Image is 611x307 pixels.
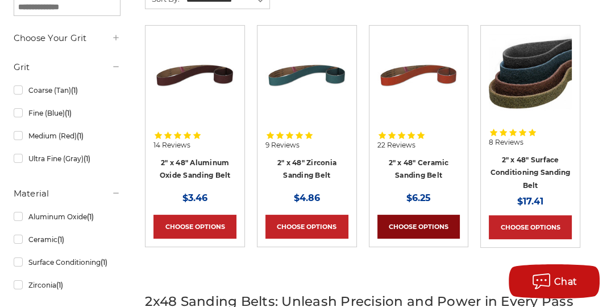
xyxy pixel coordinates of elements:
[517,196,543,207] span: $17.41
[84,154,90,163] span: (1)
[277,158,336,180] a: 2" x 48" Zirconia Sanding Belt
[14,187,121,200] h5: Material
[265,142,300,149] span: 9 Reviews
[71,86,78,95] span: (1)
[554,276,577,287] span: Chat
[14,103,121,123] a: Fine (Blue)
[294,193,320,203] span: $4.86
[160,158,231,180] a: 2" x 48" Aluminum Oxide Sanding Belt
[65,109,72,117] span: (1)
[509,264,600,298] button: Chat
[101,258,107,267] span: (1)
[14,80,121,100] a: Coarse (Tan)
[489,215,572,239] a: Choose Options
[14,207,121,227] a: Aluminum Oxide
[77,132,84,140] span: (1)
[489,139,523,146] span: 8 Reviews
[153,142,190,149] span: 14 Reviews
[87,212,94,221] span: (1)
[377,34,460,117] img: 2" x 48" Sanding Belt - Ceramic
[489,34,572,117] img: 2"x48" Surface Conditioning Sanding Belts
[182,193,207,203] span: $3.46
[265,215,348,239] a: Choose Options
[56,281,63,289] span: (1)
[377,142,415,149] span: 22 Reviews
[406,193,431,203] span: $6.25
[14,60,121,74] h5: Grit
[57,235,64,244] span: (1)
[14,31,121,45] h5: Choose Your Grit
[14,149,121,169] a: Ultra Fine (Gray)
[14,230,121,249] a: Ceramic
[265,34,348,117] img: 2" x 48" Sanding Belt - Zirconia
[14,126,121,146] a: Medium (Red)
[14,275,121,295] a: Zirconia
[491,155,571,190] a: 2" x 48" Surface Conditioning Sanding Belt
[153,215,236,239] a: Choose Options
[14,252,121,272] a: Surface Conditioning
[377,215,460,239] a: Choose Options
[153,34,236,117] img: 2" x 48" Sanding Belt - Aluminum Oxide
[388,158,448,180] a: 2" x 48" Ceramic Sanding Belt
